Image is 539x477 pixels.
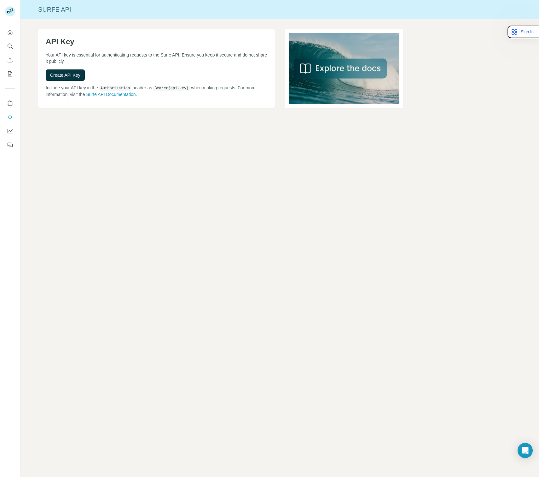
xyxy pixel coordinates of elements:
[5,68,15,80] button: My lists
[5,40,15,52] button: Search
[5,98,15,109] button: Use Surfe on LinkedIn
[46,37,267,47] h1: API Key
[5,111,15,123] button: Use Surfe API
[5,139,15,151] button: Feedback
[153,86,190,91] code: Bearer {api-key}
[46,85,267,98] p: Include your API key in the header as when making requests. For more information, visit the .
[46,52,267,64] p: Your API key is essential for authenticating requests to the Surfe API. Ensure you keep it secure...
[99,86,131,91] code: Authorization
[518,443,533,458] div: Open Intercom Messenger
[5,54,15,66] button: Enrich CSV
[20,5,539,14] div: Surfe API
[50,72,80,78] span: Create API Key
[5,125,15,137] button: Dashboard
[86,92,136,97] a: Surfe API Documentation
[5,27,15,38] button: Quick start
[46,69,85,81] button: Create API Key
